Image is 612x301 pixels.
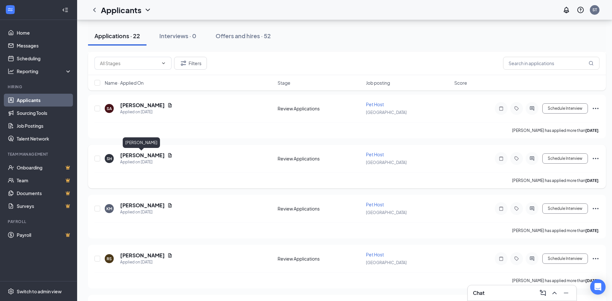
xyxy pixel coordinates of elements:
[167,153,173,158] svg: Document
[592,205,599,212] svg: Ellipses
[366,260,407,265] span: [GEOGRAPHIC_DATA]
[592,7,597,13] div: ST
[542,103,588,114] button: Schedule Interview
[528,256,536,261] svg: ActiveChat
[17,119,72,132] a: Job Postings
[120,252,165,259] h5: [PERSON_NAME]
[278,155,362,162] div: Review Applications
[216,32,271,40] div: Offers and hires · 52
[106,206,112,211] div: KM
[366,101,384,107] span: Pet Host
[17,132,72,145] a: Talent Network
[542,254,588,264] button: Schedule Interview
[120,259,173,265] div: Applied on [DATE]
[180,59,187,67] svg: Filter
[512,178,599,183] p: [PERSON_NAME] has applied more than .
[278,105,362,112] div: Review Applications
[585,178,599,183] b: [DATE]
[17,52,72,65] a: Scheduling
[549,288,560,298] button: ChevronUp
[542,153,588,164] button: Schedule Interview
[512,228,599,233] p: [PERSON_NAME] has applied more than .
[528,106,536,111] svg: ActiveChat
[513,256,520,261] svg: Tag
[366,202,384,207] span: Pet Host
[91,6,98,14] svg: ChevronLeft
[278,205,362,212] div: Review Applications
[120,109,173,115] div: Applied on [DATE]
[366,151,384,157] span: Pet Host
[513,206,520,211] svg: Tag
[17,174,72,187] a: TeamCrown
[167,253,173,258] svg: Document
[7,6,13,13] svg: WorkstreamLogo
[8,84,70,90] div: Hiring
[551,289,558,297] svg: ChevronUp
[120,202,165,209] h5: [PERSON_NAME]
[585,278,599,283] b: [DATE]
[107,106,112,111] div: SA
[366,80,390,86] span: Job posting
[366,210,407,215] span: [GEOGRAPHIC_DATA]
[590,279,606,295] div: Open Intercom Messenger
[577,6,584,14] svg: QuestionInfo
[503,57,599,70] input: Search in applications
[366,110,407,115] span: [GEOGRAPHIC_DATA]
[513,156,520,161] svg: Tag
[366,252,384,257] span: Pet Host
[101,4,141,15] h1: Applicants
[528,206,536,211] svg: ActiveChat
[592,105,599,112] svg: Ellipses
[366,160,407,165] span: [GEOGRAPHIC_DATA]
[120,209,173,215] div: Applied on [DATE]
[17,107,72,119] a: Sourcing Tools
[8,151,70,157] div: Team Management
[563,6,570,14] svg: Notifications
[8,288,14,295] svg: Settings
[17,68,72,74] div: Reporting
[105,80,144,86] span: Name · Applied On
[585,128,599,133] b: [DATE]
[100,60,158,67] input: All Stages
[497,106,505,111] svg: Note
[473,289,484,297] h3: Chat
[167,203,173,208] svg: Document
[17,187,72,200] a: DocumentsCrown
[123,137,160,148] div: [PERSON_NAME]
[8,219,70,224] div: Payroll
[17,39,72,52] a: Messages
[512,128,599,133] p: [PERSON_NAME] has applied more than .
[539,289,547,297] svg: ComposeMessage
[167,103,173,108] svg: Document
[562,289,570,297] svg: Minimize
[561,288,571,298] button: Minimize
[497,156,505,161] svg: Note
[144,6,152,14] svg: ChevronDown
[107,156,112,161] div: SH
[497,256,505,261] svg: Note
[528,156,536,161] svg: ActiveChat
[17,200,72,212] a: SurveysCrown
[8,68,14,74] svg: Analysis
[107,256,112,262] div: RS
[538,288,548,298] button: ComposeMessage
[17,161,72,174] a: OnboardingCrown
[17,26,72,39] a: Home
[62,7,68,13] svg: Collapse
[120,102,165,109] h5: [PERSON_NAME]
[278,255,362,262] div: Review Applications
[17,288,62,295] div: Switch to admin view
[159,32,196,40] div: Interviews · 0
[513,106,520,111] svg: Tag
[161,61,166,66] svg: ChevronDown
[17,228,72,241] a: PayrollCrown
[512,278,599,283] p: [PERSON_NAME] has applied more than .
[592,155,599,162] svg: Ellipses
[94,32,140,40] div: Applications · 22
[497,206,505,211] svg: Note
[174,57,207,70] button: Filter Filters
[120,152,165,159] h5: [PERSON_NAME]
[542,203,588,214] button: Schedule Interview
[120,159,173,165] div: Applied on [DATE]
